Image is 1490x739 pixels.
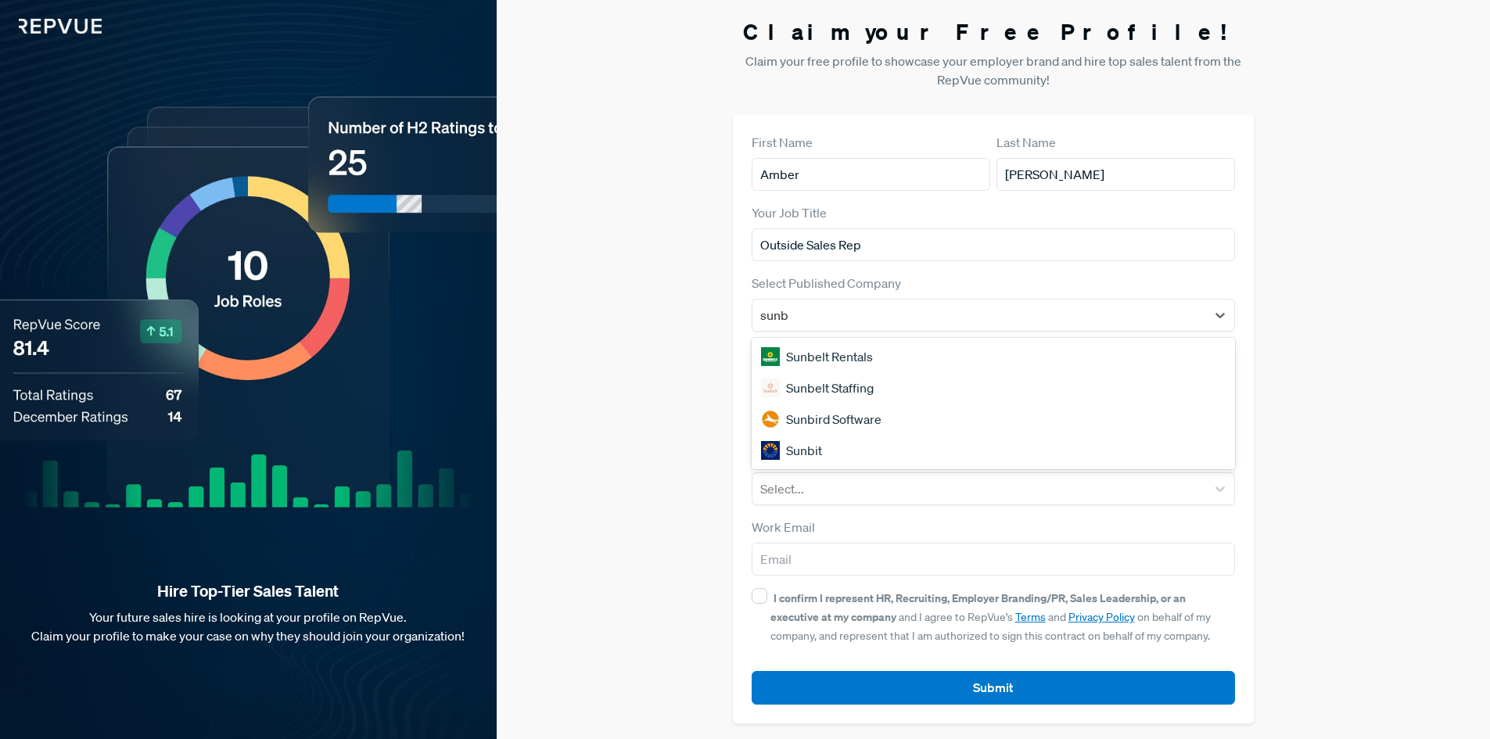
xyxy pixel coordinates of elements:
[761,347,780,366] img: Sunbelt Rentals
[761,410,780,429] img: Sunbird Software
[752,133,813,152] label: First Name
[25,608,472,645] p: Your future sales hire is looking at your profile on RepVue. Claim your profile to make your case...
[996,133,1056,152] label: Last Name
[752,228,1236,261] input: Title
[761,441,780,460] img: Sunbit
[1068,610,1135,624] a: Privacy Policy
[752,158,990,191] input: First Name
[752,372,1236,404] div: Sunbelt Staffing
[752,404,1236,435] div: Sunbird Software
[996,158,1235,191] input: Last Name
[752,543,1236,576] input: Email
[1015,610,1046,624] a: Terms
[770,590,1186,624] strong: I confirm I represent HR, Recruiting, Employer Branding/PR, Sales Leadership, or an executive at ...
[752,671,1236,705] button: Submit
[752,518,815,536] label: Work Email
[733,52,1255,89] p: Claim your free profile to showcase your employer brand and hire top sales talent from the RepVue...
[752,435,1236,466] div: Sunbit
[752,341,1236,372] div: Sunbelt Rentals
[761,378,780,397] img: Sunbelt Staffing
[25,581,472,601] strong: Hire Top-Tier Sales Talent
[752,274,901,292] label: Select Published Company
[733,19,1255,45] h3: Claim your Free Profile!
[770,591,1211,643] span: and I agree to RepVue’s and on behalf of my company, and represent that I am authorized to sign t...
[752,203,827,222] label: Your Job Title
